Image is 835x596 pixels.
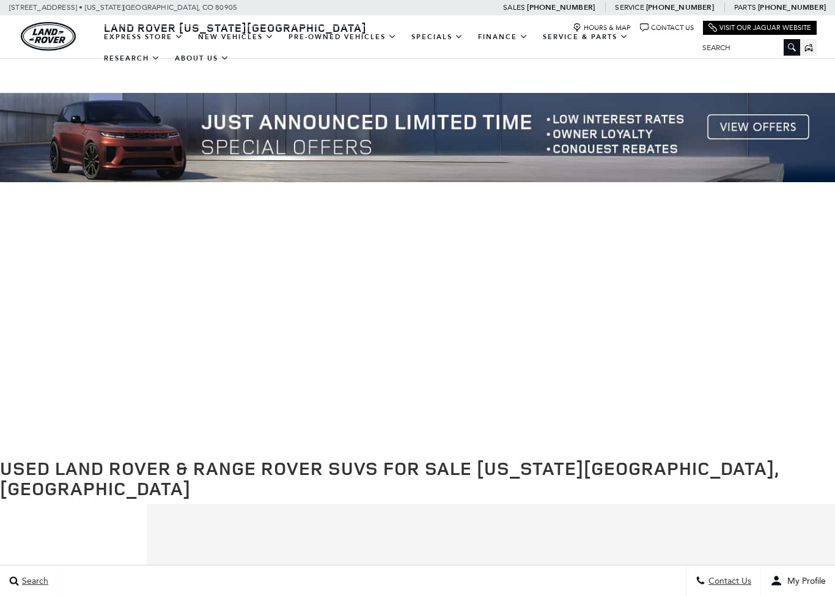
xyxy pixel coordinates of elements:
a: Finance [471,26,535,48]
a: [STREET_ADDRESS] • [US_STATE][GEOGRAPHIC_DATA], CO 80905 [9,3,237,12]
a: Contact Us [640,23,694,32]
a: Land Rover [US_STATE][GEOGRAPHIC_DATA] [97,20,374,35]
a: Research [97,48,167,69]
a: EXPRESS STORE [97,26,191,48]
a: land-rover [21,22,76,51]
a: [PHONE_NUMBER] [527,2,595,12]
a: New Vehicles [191,26,281,48]
span: Search [19,576,48,586]
button: user-profile-menu [761,565,835,596]
span: Sales [503,3,525,12]
a: Specials [404,26,471,48]
a: About Us [167,48,237,69]
a: Service & Parts [535,26,636,48]
span: Contact Us [705,576,751,586]
a: Hours & Map [573,23,631,32]
a: Visit Our Jaguar Website [708,23,811,32]
span: Service [615,3,644,12]
a: [PHONE_NUMBER] [646,2,714,12]
span: Land Rover [US_STATE][GEOGRAPHIC_DATA] [104,20,367,35]
span: Parts [734,3,756,12]
a: Pre-Owned Vehicles [281,26,404,48]
a: [PHONE_NUMBER] [758,2,826,12]
img: Land Rover [21,22,76,51]
nav: Main Navigation [97,26,693,69]
span: My Profile [782,576,826,586]
input: Search [693,40,800,55]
